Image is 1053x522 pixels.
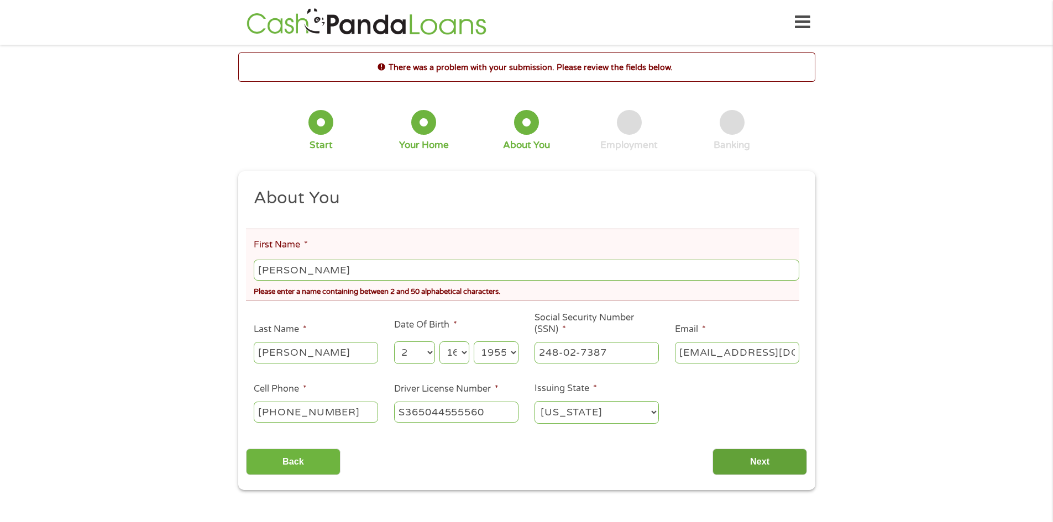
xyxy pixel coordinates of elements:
[254,342,378,363] input: Smith
[713,449,807,476] input: Next
[535,383,597,394] label: Issuing State
[254,324,307,335] label: Last Name
[675,324,706,335] label: Email
[254,239,308,251] label: First Name
[239,61,815,73] h2: There was a problem with your submission. Please review the fields below.
[243,7,490,38] img: GetLoanNow Logo
[254,283,799,298] div: Please enter a name containing between 2 and 50 alphabetical characters.
[535,312,659,335] label: Social Security Number (SSN)
[254,402,378,423] input: (541) 754-3010
[254,260,799,281] input: John
[503,139,550,151] div: About You
[246,449,340,476] input: Back
[714,139,750,151] div: Banking
[310,139,333,151] div: Start
[254,187,791,209] h2: About You
[675,342,799,363] input: john@gmail.com
[394,319,457,331] label: Date Of Birth
[399,139,449,151] div: Your Home
[535,342,659,363] input: 078-05-1120
[394,383,499,395] label: Driver License Number
[600,139,658,151] div: Employment
[254,383,307,395] label: Cell Phone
